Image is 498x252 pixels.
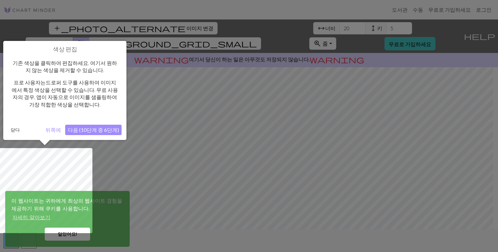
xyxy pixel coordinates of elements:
[53,45,77,53] font: 색상 편집
[3,41,126,140] div: 색상 편집
[43,125,64,135] button: 뒤쪽에
[14,79,46,85] font: 프로 사용자는
[12,79,118,107] font: 드로퍼 도구를 사용하여 이미지에서 특정 색상을 선택할 수 있습니다. 무료 사용자의 경우, 앱이 자동으로 이미지를 샘플링하여 가장 적합한 색상을 선택합니다.
[65,125,122,135] button: 다음 (10단계 중 6단계)
[13,60,117,73] font: 기존 색상을 클릭하여 편집하세요. 여기서 원하지 않는 색상을 제거할 수 있습니다.
[11,127,20,132] font: 닫다
[45,127,61,133] font: 뒤쪽에
[8,46,122,53] h1: 색상 편집
[8,125,22,135] button: 닫다
[68,127,119,133] font: 다음 (10단계 중 6단계)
